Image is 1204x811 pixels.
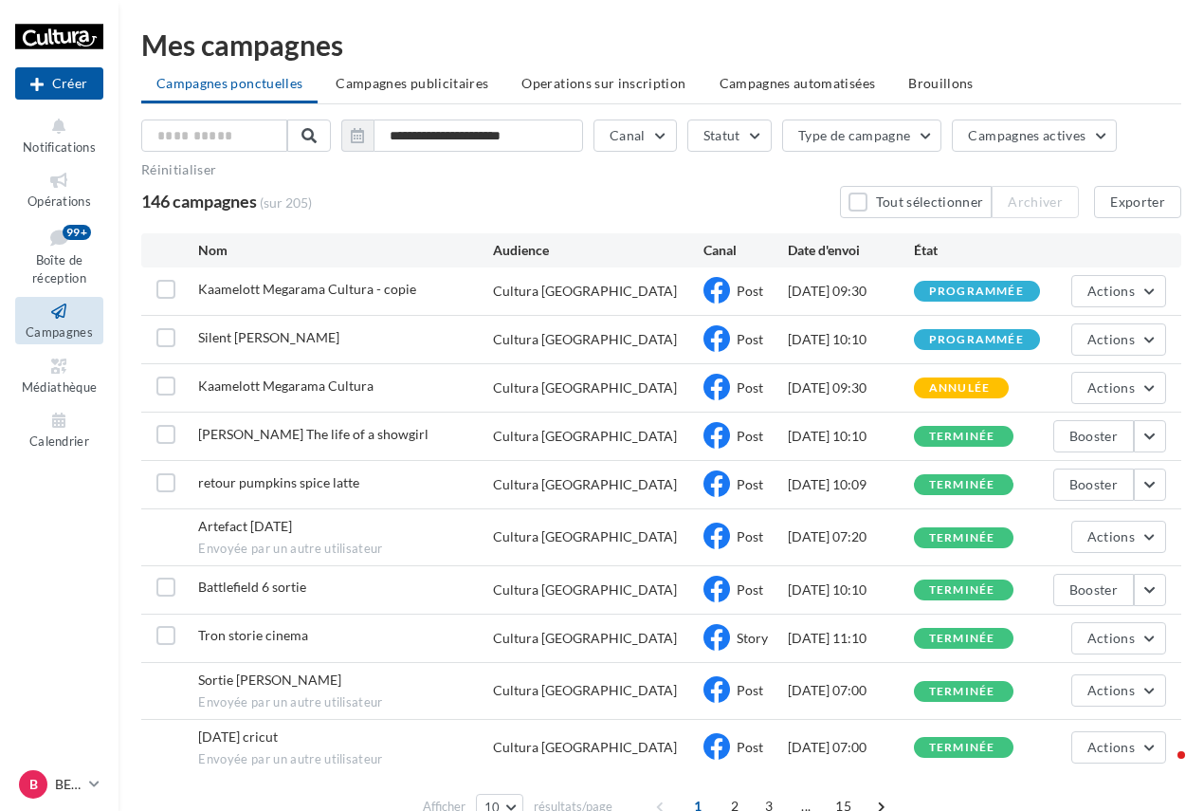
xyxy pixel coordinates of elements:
div: Cultura [GEOGRAPHIC_DATA] [493,330,677,349]
span: Silent Jenny [198,329,339,345]
div: [DATE] 07:00 [788,738,914,757]
div: terminée [929,686,995,698]
span: B [29,775,38,794]
div: Mes campagnes [141,30,1181,59]
button: Booster [1053,574,1134,606]
iframe: Intercom live chat [1140,746,1185,792]
span: Notifications [23,139,96,155]
span: 146 campagnes [141,191,257,212]
div: annulée [929,382,990,395]
div: État [914,241,1040,260]
button: Archiver [992,186,1079,218]
div: Canal [703,241,788,260]
div: terminée [929,479,995,491]
span: Kaamelott Megarama Cultura - copie [198,281,416,297]
div: programmée [929,334,1024,346]
span: Envoyée par un autre utilisateur [198,751,493,768]
span: Post [737,331,763,347]
button: Campagnes actives [952,120,1117,152]
span: Actions [1087,283,1135,299]
span: Taylor swift The life of a showgirl [198,426,429,442]
span: Kaamelott Megarama Cultura [198,378,374,394]
span: (sur 205) [260,194,312,212]
span: Actions [1087,630,1135,646]
button: Réinitialiser [141,162,217,177]
div: Cultura [GEOGRAPHIC_DATA] [493,475,677,494]
div: [DATE] 07:20 [788,527,914,546]
button: Actions [1071,275,1166,307]
span: Post [737,528,763,544]
button: Booster [1053,469,1134,501]
div: terminée [929,584,995,597]
div: Cultura [GEOGRAPHIC_DATA] [493,282,677,301]
div: [DATE] 10:10 [788,427,914,446]
span: Campagnes actives [968,127,1085,143]
span: Post [737,739,763,755]
div: Cultura [GEOGRAPHIC_DATA] [493,378,677,397]
div: [DATE] 10:09 [788,475,914,494]
span: Sortie Freida mcfadden [198,672,341,688]
span: Envoyée par un autre utilisateur [198,541,493,558]
span: Post [737,476,763,492]
span: Post [737,581,763,598]
span: Halloween cricut [198,728,278,745]
button: Canal [593,120,677,152]
a: B BESANCON [15,766,103,802]
span: Post [737,379,763,396]
div: [DATE] 09:30 [788,378,914,397]
span: Post [737,283,763,299]
span: Envoyée par un autre utilisateur [198,694,493,711]
div: Cultura [GEOGRAPHIC_DATA] [493,681,677,700]
span: Actions [1087,528,1135,544]
div: [DATE] 11:10 [788,629,914,648]
div: [DATE] 10:10 [788,581,914,599]
div: Date d'envoi [788,241,914,260]
div: Cultura [GEOGRAPHIC_DATA] [493,629,677,648]
span: Post [737,428,763,444]
span: Brouillons [908,75,974,91]
span: Story [737,630,768,646]
a: Médiathèque [15,352,103,398]
div: [DATE] 10:10 [788,330,914,349]
button: Booster [1053,420,1134,452]
span: retour pumpkins spice latte [198,474,359,490]
button: Statut [687,120,772,152]
div: [DATE] 07:00 [788,681,914,700]
div: 99+ [63,225,91,240]
span: Campagnes [26,324,93,340]
p: BESANCON [55,775,82,794]
span: Tron storie cinema [198,627,308,643]
span: Battlefield 6 sortie [198,579,306,595]
a: Opérations [15,166,103,212]
div: Cultura [GEOGRAPHIC_DATA] [493,527,677,546]
button: Actions [1071,674,1166,707]
div: terminée [929,431,995,443]
div: terminée [929,532,995,544]
div: Audience [493,241,703,260]
button: Notifications [15,112,103,158]
span: Campagnes automatisées [720,75,876,91]
span: Calendrier [29,433,89,449]
button: Tout sélectionner [840,186,992,218]
div: terminée [929,742,995,754]
span: Médiathèque [22,379,98,395]
div: Nom [198,241,493,260]
a: Calendrier [15,406,103,452]
span: Actions [1087,739,1135,755]
div: terminée [929,633,995,645]
span: Actions [1087,682,1135,698]
div: Cultura [GEOGRAPHIC_DATA] [493,738,677,757]
span: Boîte de réception [32,252,86,286]
button: Actions [1071,622,1166,654]
div: [DATE] 09:30 [788,282,914,301]
a: Campagnes [15,297,103,343]
span: Opérations [27,194,91,209]
span: Actions [1087,379,1135,396]
button: Actions [1071,323,1166,356]
button: Actions [1071,372,1166,404]
button: Type de campagne [782,120,942,152]
span: Actions [1087,331,1135,347]
span: Artefact 11/10/2025 [198,518,292,534]
button: Créer [15,67,103,100]
button: Actions [1071,731,1166,764]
